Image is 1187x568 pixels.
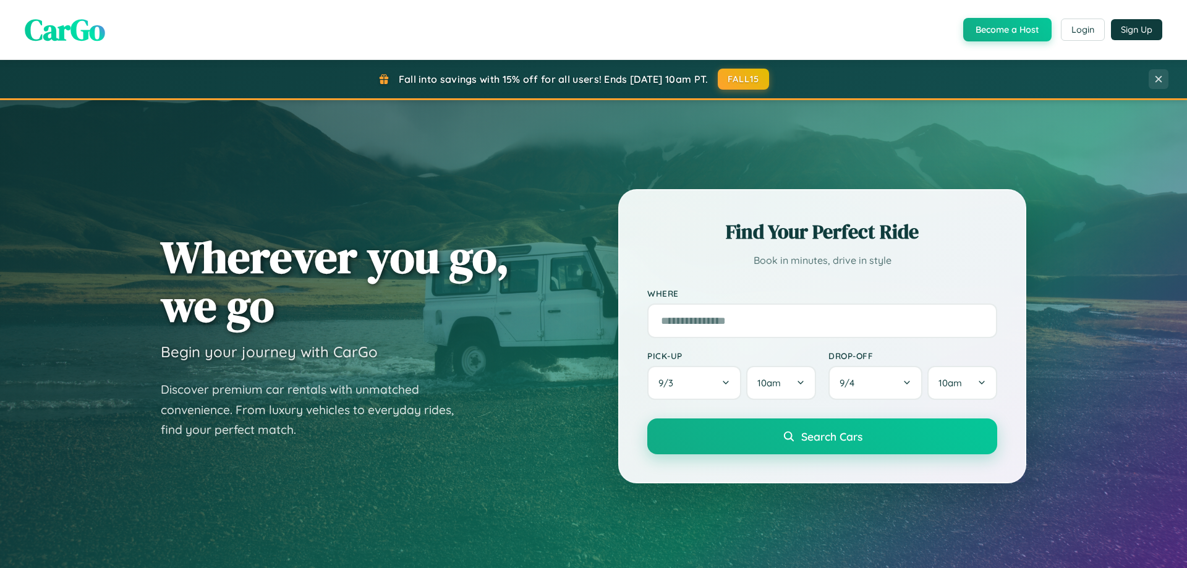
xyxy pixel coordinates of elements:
[840,377,861,389] span: 9 / 4
[1061,19,1105,41] button: Login
[658,377,679,389] span: 9 / 3
[647,288,997,299] label: Where
[927,366,997,400] button: 10am
[161,342,378,361] h3: Begin your journey with CarGo
[801,430,862,443] span: Search Cars
[647,218,997,245] h2: Find Your Perfect Ride
[647,350,816,361] label: Pick-up
[757,377,781,389] span: 10am
[25,9,105,50] span: CarGo
[746,366,816,400] button: 10am
[828,350,997,361] label: Drop-off
[1111,19,1162,40] button: Sign Up
[718,69,770,90] button: FALL15
[399,73,708,85] span: Fall into savings with 15% off for all users! Ends [DATE] 10am PT.
[647,252,997,269] p: Book in minutes, drive in style
[938,377,962,389] span: 10am
[161,232,509,330] h1: Wherever you go, we go
[647,418,997,454] button: Search Cars
[647,366,741,400] button: 9/3
[963,18,1052,41] button: Become a Host
[161,379,470,440] p: Discover premium car rentals with unmatched convenience. From luxury vehicles to everyday rides, ...
[828,366,922,400] button: 9/4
